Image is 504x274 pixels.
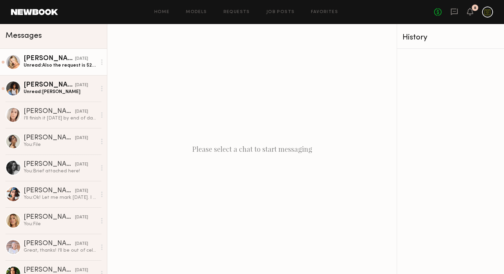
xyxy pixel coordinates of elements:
div: [DATE] [75,56,88,62]
div: [PERSON_NAME] [24,267,75,274]
span: Messages [5,32,42,40]
div: Unread: [PERSON_NAME] [24,89,97,95]
div: [DATE] [75,267,88,274]
div: [PERSON_NAME] [24,240,75,247]
div: 8 [474,6,476,10]
a: Home [154,10,170,14]
div: You: Brief attached here! [24,168,97,174]
div: [PERSON_NAME] [24,161,75,168]
div: [PERSON_NAME] [24,82,75,89]
div: [PERSON_NAME] [24,108,75,115]
div: Please select a chat to start messaging [107,24,397,274]
div: You: File [24,221,97,227]
div: [DATE] [75,109,88,115]
a: Requests [224,10,250,14]
a: Job Posts [266,10,295,14]
div: I’ll finish it [DATE] by end of day, thx! [24,115,97,122]
a: Models [186,10,207,14]
div: [PERSON_NAME] [24,135,75,141]
div: You: Ok! Let me mark [DATE]. I will follow up once I chat with the marketing ads ppl. Probably ha... [24,194,97,201]
div: [DATE] [75,82,88,89]
div: [DATE] [75,161,88,168]
div: [DATE] [75,214,88,221]
div: Unread: Also the request is $200 which brought it down to $180 last time we did $280 so it’s $250... [24,62,97,69]
div: [PERSON_NAME] [24,214,75,221]
div: [DATE] [75,241,88,247]
div: History [403,34,499,42]
div: You: File [24,141,97,148]
div: [DATE] [75,188,88,194]
a: Favorites [311,10,338,14]
div: [PERSON_NAME] [24,187,75,194]
div: Great, thanks! I’ll be out of cell service here and there but will check messages whenever I have... [24,247,97,254]
div: [DATE] [75,135,88,141]
div: [PERSON_NAME] [24,55,75,62]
